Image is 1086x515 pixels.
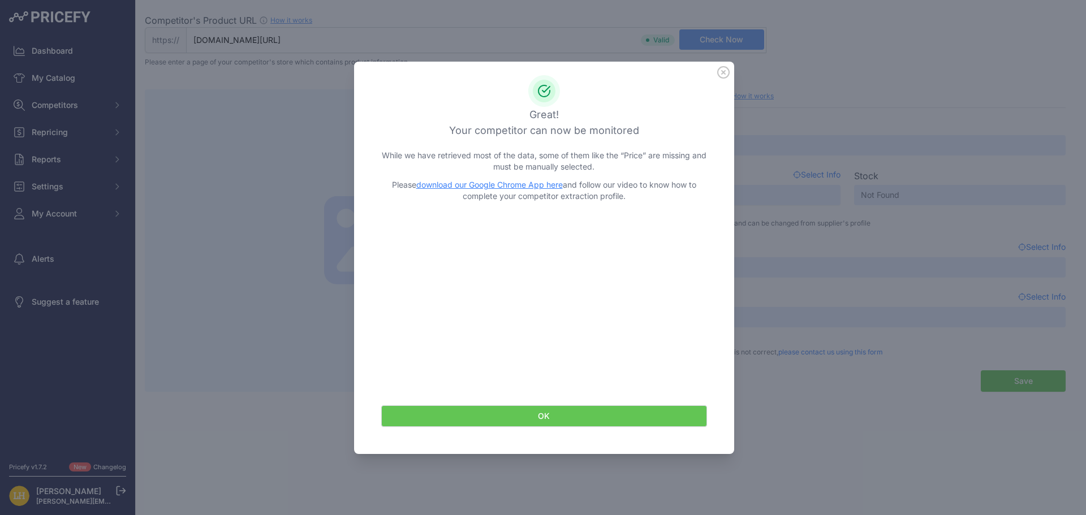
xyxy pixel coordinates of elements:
a: download our Google Chrome App here [416,180,563,189]
h3: Great! [381,107,707,123]
p: Please and follow our video to know how to complete your competitor extraction profile. [381,179,707,202]
p: While we have retrieved most of the data, some of them like the “Price” are missing and must be m... [381,150,707,172]
button: OK [381,405,707,427]
h3: Your competitor can now be monitored [381,123,707,139]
